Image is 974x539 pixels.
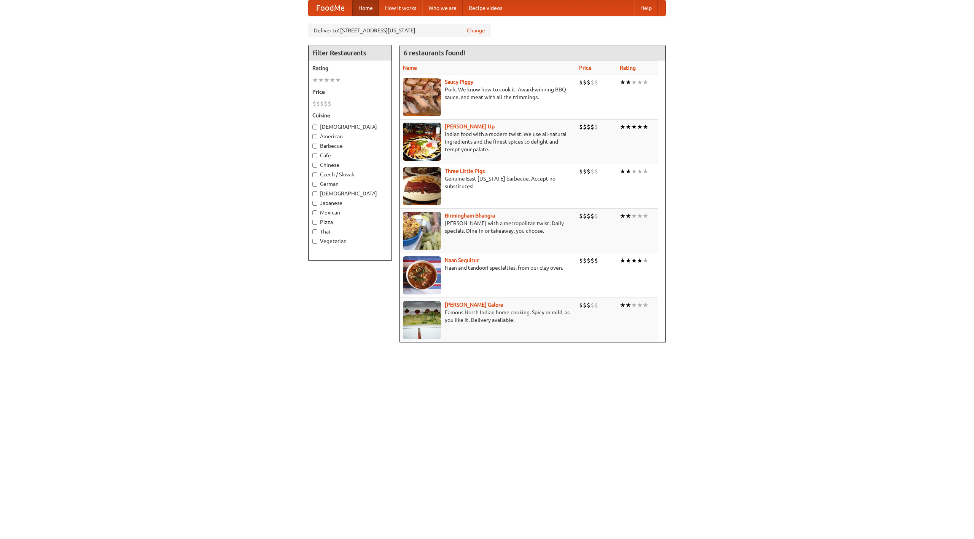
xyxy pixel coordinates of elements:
[312,210,317,215] input: Mexican
[631,212,637,220] li: ★
[403,175,573,190] p: Genuine East [US_STATE] barbecue. Accept no substitutes!
[312,199,388,207] label: Japanese
[579,123,583,131] li: $
[594,256,598,265] li: $
[587,123,590,131] li: $
[620,65,636,71] a: Rating
[579,167,583,176] li: $
[587,167,590,176] li: $
[579,65,592,71] a: Price
[324,99,328,108] li: $
[422,0,463,16] a: Who we are
[309,0,352,16] a: FoodMe
[312,88,388,96] h5: Price
[445,302,503,308] a: [PERSON_NAME] Galore
[620,256,625,265] li: ★
[643,167,648,176] li: ★
[643,256,648,265] li: ★
[445,168,485,174] a: Three Little Pigs
[631,256,637,265] li: ★
[312,76,318,84] li: ★
[594,123,598,131] li: $
[312,190,388,197] label: [DEMOGRAPHIC_DATA]
[625,123,631,131] li: ★
[312,161,388,169] label: Chinese
[312,182,317,187] input: German
[312,123,388,131] label: [DEMOGRAPHIC_DATA]
[620,123,625,131] li: ★
[625,78,631,86] li: ★
[403,219,573,235] p: [PERSON_NAME] with a metropolitan twist. Daily specials. Dine-in or takeaway, you choose.
[445,79,473,85] a: Saucy Piggy
[312,144,317,149] input: Barbecue
[637,301,643,309] li: ★
[403,123,441,161] img: curryup.jpg
[583,123,587,131] li: $
[590,212,594,220] li: $
[445,213,495,219] b: Birmingham Bhangra
[579,212,583,220] li: $
[590,256,594,265] li: $
[587,256,590,265] li: $
[620,212,625,220] li: ★
[312,99,316,108] li: $
[312,134,317,139] input: American
[312,152,388,159] label: Cafe
[637,256,643,265] li: ★
[312,220,317,225] input: Pizza
[579,301,583,309] li: $
[312,172,317,177] input: Czech / Slovak
[634,0,658,16] a: Help
[643,78,648,86] li: ★
[631,167,637,176] li: ★
[587,301,590,309] li: $
[445,257,479,263] a: Naan Sequitur
[637,212,643,220] li: ★
[403,65,417,71] a: Name
[625,212,631,220] li: ★
[579,78,583,86] li: $
[583,167,587,176] li: $
[637,123,643,131] li: ★
[403,301,441,339] img: currygalore.jpg
[312,133,388,140] label: American
[590,123,594,131] li: $
[463,0,508,16] a: Recipe videos
[583,212,587,220] li: $
[312,218,388,226] label: Pizza
[631,78,637,86] li: ★
[625,256,631,265] li: ★
[403,256,441,294] img: naansequitur.jpg
[312,180,388,188] label: German
[403,212,441,250] img: bhangra.jpg
[403,309,573,324] p: Famous North Indian home cooking. Spicy or mild, as you like it. Delivery available.
[403,264,573,272] p: Naan and tandoori specialties, from our clay oven.
[308,24,491,37] div: Deliver to: [STREET_ADDRESS][US_STATE]
[312,229,317,234] input: Thai
[312,171,388,178] label: Czech / Slovak
[312,209,388,216] label: Mexican
[625,301,631,309] li: ★
[312,239,317,244] input: Vegetarian
[594,78,598,86] li: $
[328,99,331,108] li: $
[403,130,573,153] p: Indian food with a modern twist. We use all-natural ingredients and the finest spices to delight ...
[312,163,317,168] input: Chinese
[467,27,485,34] a: Change
[631,123,637,131] li: ★
[312,237,388,245] label: Vegetarian
[631,301,637,309] li: ★
[312,112,388,119] h5: Cuisine
[620,167,625,176] li: ★
[316,99,320,108] li: $
[590,78,594,86] li: $
[324,76,329,84] li: ★
[329,76,335,84] li: ★
[587,78,590,86] li: $
[404,49,465,56] ng-pluralize: 6 restaurants found!
[320,99,324,108] li: $
[583,256,587,265] li: $
[445,123,495,130] b: [PERSON_NAME] Up
[594,212,598,220] li: $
